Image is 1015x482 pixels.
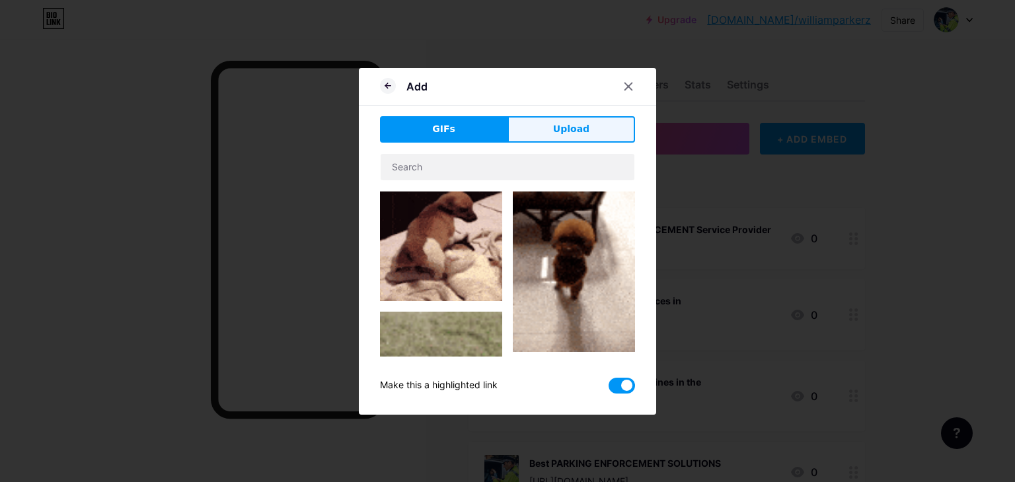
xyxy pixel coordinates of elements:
img: Gihpy [513,191,635,352]
span: Upload [553,122,589,136]
span: GIFs [432,122,455,136]
img: Gihpy [380,191,502,302]
button: GIFs [380,116,507,143]
div: Make this a highlighted link [380,378,498,394]
div: Add [406,79,428,94]
button: Upload [507,116,635,143]
input: Search [381,154,634,180]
